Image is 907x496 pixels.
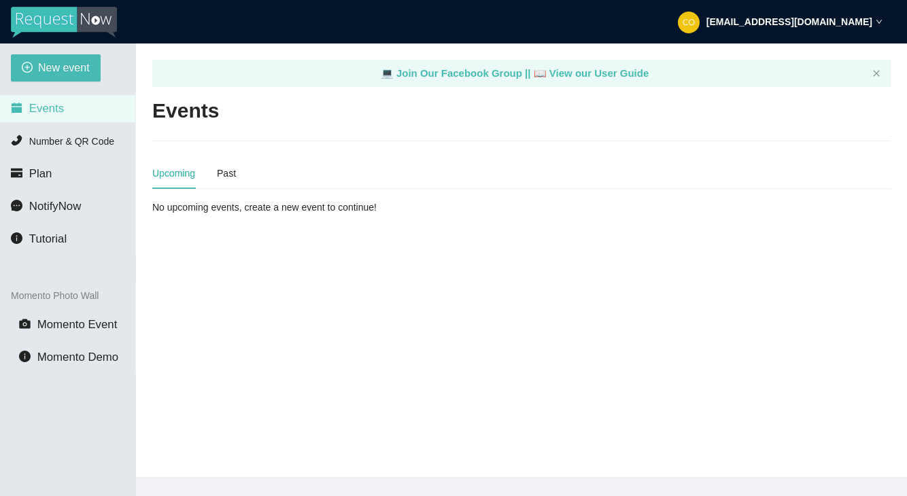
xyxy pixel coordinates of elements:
[19,318,31,330] span: camera
[152,97,219,125] h2: Events
[11,167,22,179] span: credit-card
[11,135,22,146] span: phone
[534,67,547,79] span: laptop
[29,102,64,115] span: Events
[11,200,22,211] span: message
[37,318,118,331] span: Momento Event
[11,102,22,113] span: calendar
[11,232,22,244] span: info-circle
[152,200,391,215] div: No upcoming events, create a new event to continue!
[872,69,880,77] span: close
[38,59,90,76] span: New event
[37,351,118,364] span: Momento Demo
[706,16,872,27] strong: [EMAIL_ADDRESS][DOMAIN_NAME]
[381,67,394,79] span: laptop
[678,12,700,33] img: 80ccb84ea51d40aec798d9c2fdf281a2
[876,18,883,25] span: down
[11,54,101,82] button: plus-circleNew event
[29,167,52,180] span: Plan
[381,67,534,79] a: laptop Join Our Facebook Group ||
[152,166,195,181] div: Upcoming
[217,166,236,181] div: Past
[29,136,114,147] span: Number & QR Code
[29,232,67,245] span: Tutorial
[872,69,880,78] button: close
[29,200,81,213] span: NotifyNow
[534,67,649,79] a: laptop View our User Guide
[19,351,31,362] span: info-circle
[22,62,33,75] span: plus-circle
[11,7,117,38] img: RequestNow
